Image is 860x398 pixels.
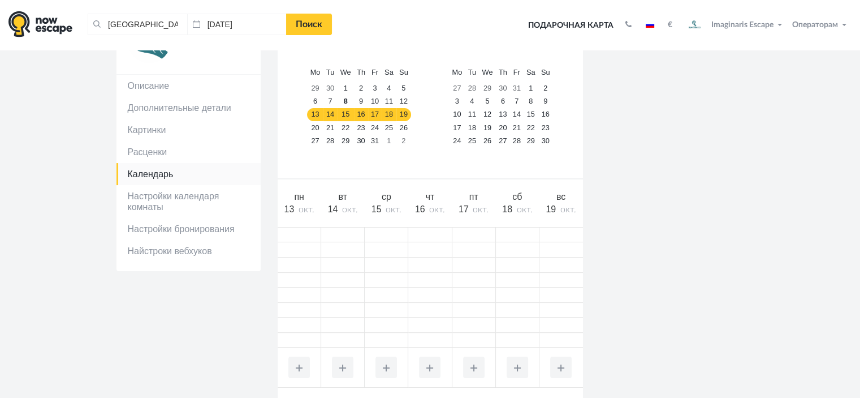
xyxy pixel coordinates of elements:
span: Thursday [357,68,365,76]
a: 10 [368,95,382,108]
a: 14 [323,108,338,121]
a: 27 [496,134,510,147]
span: Saturday [526,68,535,76]
input: Дата [187,14,287,35]
span: 18 [502,204,512,214]
a: Настройки бронирования [116,218,261,240]
span: 15 [371,204,382,214]
span: Imaginaris Escape [711,19,773,29]
span: окт. [429,205,445,214]
a: 11 [382,95,396,108]
button: Операторам [789,19,852,31]
span: окт. [473,205,489,214]
a: 14 [510,108,524,121]
span: окт. [516,205,532,214]
span: Friday [371,68,378,76]
a: 2 [354,82,368,95]
a: 27 [449,82,465,95]
a: 29 [307,82,323,95]
a: 25 [382,121,396,134]
span: Tuesday [326,68,334,76]
a: 23 [354,121,368,134]
a: 18 [465,121,479,134]
a: 8 [337,95,354,108]
span: Saturday [384,68,394,76]
a: 21 [323,121,338,134]
a: 28 [510,134,524,147]
span: Wednesday [482,68,492,76]
a: 17 [449,121,465,134]
a: 21 [510,121,524,134]
a: 12 [396,95,411,108]
a: 3 [449,95,465,108]
a: 18 [382,108,396,121]
button: € [662,19,678,31]
a: 13 [307,108,323,121]
a: 15 [337,108,354,121]
a: 5 [396,82,411,95]
a: 30 [354,134,368,147]
input: Город или название квеста [88,14,187,35]
span: чт [426,192,435,202]
a: 25 [465,134,479,147]
span: окт. [299,205,314,214]
a: 6 [496,95,510,108]
a: Поиск [286,14,332,35]
button: Imaginaris Escape [681,14,787,36]
img: logo [8,11,72,37]
a: 20 [307,121,323,134]
span: 19 [546,204,556,214]
span: вс [556,192,565,202]
a: 1 [524,82,538,95]
a: 30 [323,82,338,95]
a: 19 [396,108,411,121]
span: Friday [513,68,520,76]
a: 20 [496,121,510,134]
a: 28 [465,82,479,95]
a: 12 [479,108,496,121]
a: 13 [496,108,510,121]
span: Thursday [499,68,507,76]
a: 16 [538,108,553,121]
span: ср [382,192,391,202]
a: 26 [396,121,411,134]
a: 29 [337,134,354,147]
span: окт. [386,205,401,214]
a: 7 [323,95,338,108]
a: Найстроки вебхуков [116,240,261,262]
span: сб [512,192,522,202]
a: 2 [396,134,411,147]
span: вт [338,192,347,202]
a: 29 [479,82,496,95]
a: 28 [323,134,338,147]
a: 22 [337,121,354,134]
a: 6 [307,95,323,108]
span: Monday [452,68,462,76]
a: 9 [354,95,368,108]
a: 5 [479,95,496,108]
span: Sunday [399,68,408,76]
a: 4 [382,82,396,95]
a: 19 [479,121,496,134]
span: 16 [415,204,425,214]
a: 29 [524,134,538,147]
span: Tuesday [468,68,476,76]
span: Sunday [541,68,550,76]
span: пт [469,192,478,202]
a: 30 [496,82,510,95]
a: 4 [465,95,479,108]
a: 24 [449,134,465,147]
span: 14 [328,204,338,214]
img: ru.jpg [646,22,654,28]
a: 24 [368,121,382,134]
span: 13 [284,204,294,214]
span: окт. [560,205,576,214]
strong: € [668,21,672,29]
a: 31 [510,82,524,95]
a: 16 [354,108,368,121]
a: 22 [524,121,538,134]
a: Подарочная карта [524,13,617,38]
a: 30 [538,134,553,147]
a: 9 [538,95,553,108]
a: Расценки [116,141,261,163]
